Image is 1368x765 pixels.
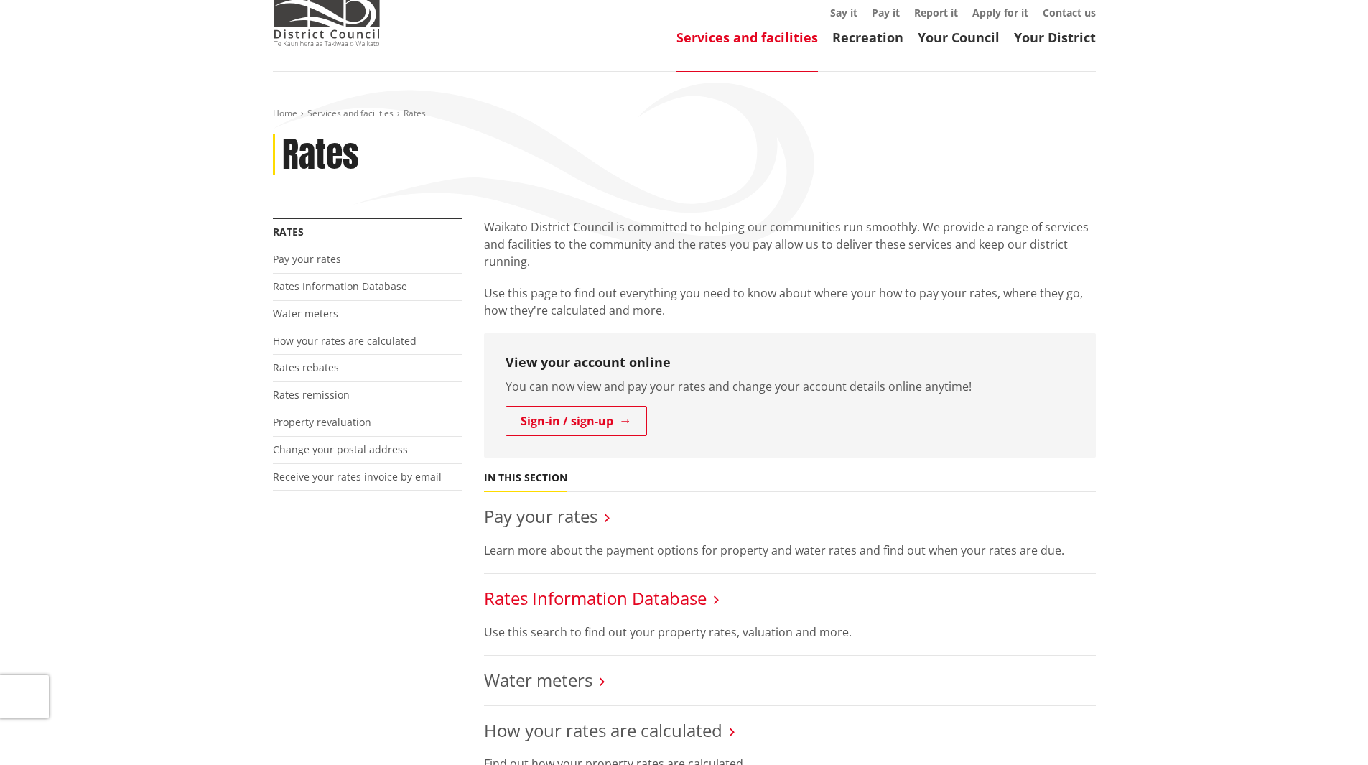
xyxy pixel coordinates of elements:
[273,107,297,119] a: Home
[506,378,1074,395] p: You can now view and pay your rates and change your account details online anytime!
[273,361,339,374] a: Rates rebates
[484,504,597,528] a: Pay your rates
[506,355,1074,371] h3: View your account online
[484,586,707,610] a: Rates Information Database
[307,107,394,119] a: Services and facilities
[484,218,1096,270] p: Waikato District Council is committed to helping our communities run smoothly. We provide a range...
[914,6,958,19] a: Report it
[404,107,426,119] span: Rates
[273,415,371,429] a: Property revaluation
[273,388,350,402] a: Rates remission
[273,442,408,456] a: Change your postal address
[484,542,1096,559] p: Learn more about the payment options for property and water rates and find out when your rates ar...
[484,623,1096,641] p: Use this search to find out your property rates, valuation and more.
[273,252,341,266] a: Pay your rates
[273,470,442,483] a: Receive your rates invoice by email
[273,279,407,293] a: Rates Information Database
[1014,29,1096,46] a: Your District
[506,406,647,436] a: Sign-in / sign-up
[273,307,338,320] a: Water meters
[484,284,1096,319] p: Use this page to find out everything you need to know about where your how to pay your rates, whe...
[273,225,304,238] a: Rates
[484,718,722,742] a: How your rates are calculated
[1302,705,1354,756] iframe: Messenger Launcher
[872,6,900,19] a: Pay it
[676,29,818,46] a: Services and facilities
[273,108,1096,120] nav: breadcrumb
[484,668,592,692] a: Water meters
[1043,6,1096,19] a: Contact us
[273,334,417,348] a: How your rates are calculated
[282,134,359,176] h1: Rates
[918,29,1000,46] a: Your Council
[830,6,857,19] a: Say it
[972,6,1028,19] a: Apply for it
[832,29,903,46] a: Recreation
[484,472,567,484] h5: In this section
